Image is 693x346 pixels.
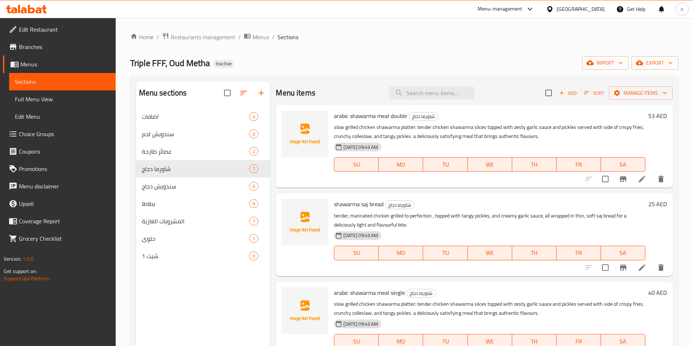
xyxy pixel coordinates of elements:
[20,60,110,69] span: Menus
[382,248,420,258] span: MO
[614,259,632,276] button: Branch-specific-item
[3,212,116,230] a: Coverage Report
[250,218,258,225] span: 7
[136,195,270,212] div: بطاطا9
[4,266,37,276] span: Get support on:
[15,112,110,121] span: Edit Menu
[235,84,252,102] span: Sort sections
[136,125,270,143] div: سندويش لحم0
[648,199,667,209] h6: 25 AED
[171,33,235,41] span: Restaurants management
[249,234,258,243] div: items
[426,159,465,170] span: TU
[468,157,512,172] button: WE
[379,157,423,172] button: MO
[136,105,270,268] nav: Menu sections
[142,217,250,225] span: المشروبات الغازية
[582,56,629,70] button: import
[468,246,512,260] button: WE
[334,157,379,172] button: SU
[15,95,110,103] span: Full Menu View
[652,170,670,188] button: delete
[4,254,21,264] span: Version:
[220,85,235,101] span: Select all sections
[162,32,235,42] a: Restaurants management
[142,182,250,191] div: سندويش دجاج
[136,247,270,265] div: شيت 10
[334,110,407,121] span: arabic shawarma meal double
[250,113,258,120] span: 4
[558,89,578,97] span: Add
[19,234,110,243] span: Grocery Checklist
[142,234,250,243] span: حلوى
[340,321,381,327] span: [DATE] 09:43 AM
[652,259,670,276] button: delete
[582,87,606,99] button: Sort
[142,199,250,208] div: بطاطا
[130,32,678,42] nav: breadcrumb
[471,159,509,170] span: WE
[19,147,110,156] span: Coupons
[19,25,110,34] span: Edit Restaurant
[3,21,116,38] a: Edit Restaurant
[142,130,250,138] span: سندويش لحم
[598,260,613,275] span: Select to update
[282,288,328,334] img: arabic shawarma meal single
[559,159,598,170] span: FR
[340,232,381,239] span: [DATE] 09:43 AM
[250,235,258,242] span: 1
[282,199,328,245] img: shawarma saj bread
[334,199,383,209] span: shawarma saj bread
[648,111,667,121] h6: 53 AED
[249,252,258,260] div: items
[580,87,609,99] span: Sort items
[282,111,328,157] img: arabic shawarma meal double
[19,217,110,225] span: Coverage Report
[385,200,414,209] div: شاورما دجاج
[250,148,258,155] span: 2
[3,195,116,212] a: Upsell
[249,147,258,156] div: items
[409,112,438,121] span: شاورما دجاج
[598,171,613,187] span: Select to update
[9,90,116,108] a: Full Menu View
[23,254,34,264] span: 1.0.0
[249,164,258,173] div: items
[250,166,258,172] span: 7
[249,217,258,225] div: items
[515,248,554,258] span: TH
[584,89,604,97] span: Sort
[588,58,623,68] span: import
[648,288,667,298] h6: 40 AED
[615,89,667,98] span: Manage items
[238,33,241,41] li: /
[249,199,258,208] div: items
[15,77,110,86] span: Sections
[556,87,580,99] button: Add
[139,87,187,98] h2: Menu sections
[512,246,557,260] button: TH
[604,159,642,170] span: SA
[213,61,235,67] span: Inactive
[334,246,379,260] button: SU
[337,248,376,258] span: SU
[142,147,250,156] span: عصائر طازجة
[382,159,420,170] span: MO
[244,32,269,42] a: Menus
[19,164,110,173] span: Promotions
[426,248,465,258] span: TU
[3,125,116,143] a: Choice Groups
[632,56,678,70] button: export
[136,178,270,195] div: سندويش دجاج0
[130,55,210,71] span: Triple FFF, Oud Metha
[249,130,258,138] div: items
[337,159,376,170] span: SU
[130,33,154,41] a: Home
[340,144,381,151] span: [DATE] 09:43 AM
[9,108,116,125] a: Edit Menu
[406,289,436,298] div: شاورما دجاج
[4,274,50,283] a: Support.OpsPlatform
[156,33,159,41] li: /
[557,157,601,172] button: FR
